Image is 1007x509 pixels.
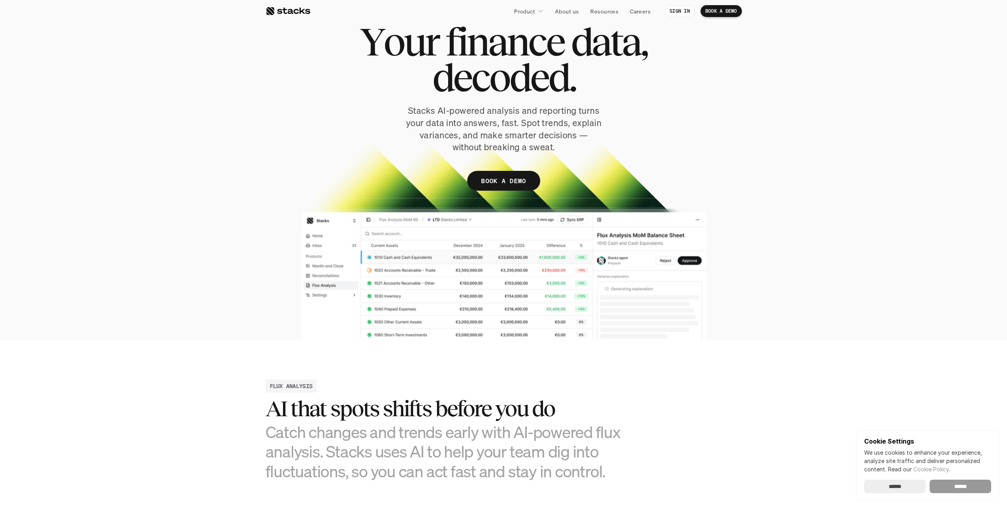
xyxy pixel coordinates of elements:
[266,422,623,481] h3: Catch changes and trends early with AI-powered flux analysis. Stacks uses AI to help your team di...
[610,24,622,59] span: t
[266,396,623,421] h2: AI that spots shifts before you do
[425,24,439,59] span: r
[913,466,949,473] a: Cookie Policy
[571,24,591,59] span: d
[640,24,647,59] span: ,
[489,59,509,95] span: o
[670,8,690,14] p: SIGN IN
[404,105,603,153] p: Stacks AI-powered analysis and reporting turns your data into answers, fast. Spot trends, explain...
[467,171,540,191] a: BOOK A DEMO
[568,59,575,95] span: .
[432,59,452,95] span: d
[630,7,651,15] p: Careers
[548,59,568,95] span: d
[481,175,526,187] p: BOOK A DEMO
[270,382,313,390] h2: FLUX ANALYSIS
[471,59,489,95] span: c
[701,5,742,17] a: BOOK A DEMO
[488,24,506,59] span: a
[591,24,610,59] span: a
[509,59,529,95] span: d
[625,4,655,18] a: Careers
[404,24,425,59] span: u
[864,448,991,473] p: We use cookies to enhance your experience, analyze site traffic and deliver personalized content.
[466,24,488,59] span: n
[452,59,471,95] span: e
[360,24,383,59] span: Y
[622,24,640,59] span: a
[705,8,737,14] p: BOOK A DEMO
[445,24,457,59] span: f
[550,4,583,18] a: About us
[864,438,991,444] p: Cookie Settings
[888,466,950,473] span: Read our .
[546,24,564,59] span: e
[529,59,548,95] span: e
[506,24,528,59] span: n
[457,24,466,59] span: i
[665,5,695,17] a: SIGN IN
[94,151,129,157] a: Privacy Policy
[590,7,618,15] p: Resources
[514,7,535,15] p: Product
[383,24,404,59] span: o
[555,7,579,15] p: About us
[585,4,623,18] a: Resources
[528,24,546,59] span: c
